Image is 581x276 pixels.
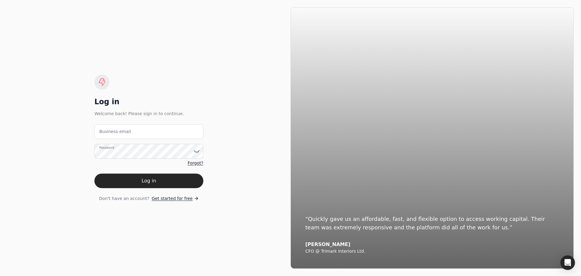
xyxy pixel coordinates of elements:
div: Log in [94,97,203,107]
a: Get started for free [152,195,199,202]
div: Welcome back! Please sign in to continue. [94,110,203,117]
label: Password [99,145,114,150]
div: [PERSON_NAME] [305,241,559,248]
a: Forgot? [188,160,203,166]
div: “Quickly gave us an affordable, fast, and flexible option to access working capital. Their team w... [305,215,559,232]
div: Open Intercom Messenger [560,255,575,270]
span: Don't have an account? [99,195,149,202]
label: Business email [99,128,131,135]
span: Get started for free [152,195,192,202]
button: Log in [94,174,203,188]
div: CFO @ Trimark Interiors Ltd. [305,249,559,254]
